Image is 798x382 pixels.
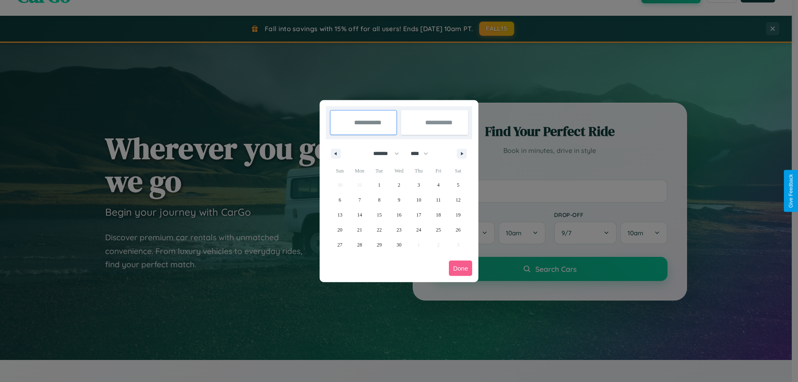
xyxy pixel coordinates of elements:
[339,192,341,207] span: 6
[378,177,381,192] span: 1
[389,237,409,252] button: 30
[409,192,429,207] button: 10
[416,192,421,207] span: 10
[369,222,389,237] button: 22
[358,192,361,207] span: 7
[337,237,342,252] span: 27
[398,177,400,192] span: 2
[436,207,441,222] span: 18
[330,164,350,177] span: Sun
[357,207,362,222] span: 14
[429,192,448,207] button: 11
[448,192,468,207] button: 12
[378,192,381,207] span: 8
[417,177,420,192] span: 3
[436,192,441,207] span: 11
[330,222,350,237] button: 20
[456,222,461,237] span: 26
[350,207,369,222] button: 14
[369,177,389,192] button: 1
[429,207,448,222] button: 18
[330,192,350,207] button: 6
[357,222,362,237] span: 21
[416,207,421,222] span: 17
[357,237,362,252] span: 28
[377,222,382,237] span: 22
[389,207,409,222] button: 16
[350,192,369,207] button: 7
[377,207,382,222] span: 15
[456,192,461,207] span: 12
[389,192,409,207] button: 9
[330,237,350,252] button: 27
[330,207,350,222] button: 13
[389,222,409,237] button: 23
[409,164,429,177] span: Thu
[448,177,468,192] button: 5
[448,164,468,177] span: Sat
[416,222,421,237] span: 24
[409,177,429,192] button: 3
[409,207,429,222] button: 17
[369,164,389,177] span: Tue
[369,237,389,252] button: 29
[429,177,448,192] button: 4
[448,207,468,222] button: 19
[377,237,382,252] span: 29
[397,222,401,237] span: 23
[409,222,429,237] button: 24
[456,207,461,222] span: 19
[350,164,369,177] span: Mon
[369,207,389,222] button: 15
[429,164,448,177] span: Fri
[448,222,468,237] button: 26
[397,207,401,222] span: 16
[457,177,459,192] span: 5
[449,261,472,276] button: Done
[429,222,448,237] button: 25
[788,174,794,208] div: Give Feedback
[436,222,441,237] span: 25
[398,192,400,207] span: 9
[389,164,409,177] span: Wed
[437,177,440,192] span: 4
[397,237,401,252] span: 30
[350,237,369,252] button: 28
[337,207,342,222] span: 13
[350,222,369,237] button: 21
[337,222,342,237] span: 20
[369,192,389,207] button: 8
[389,177,409,192] button: 2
